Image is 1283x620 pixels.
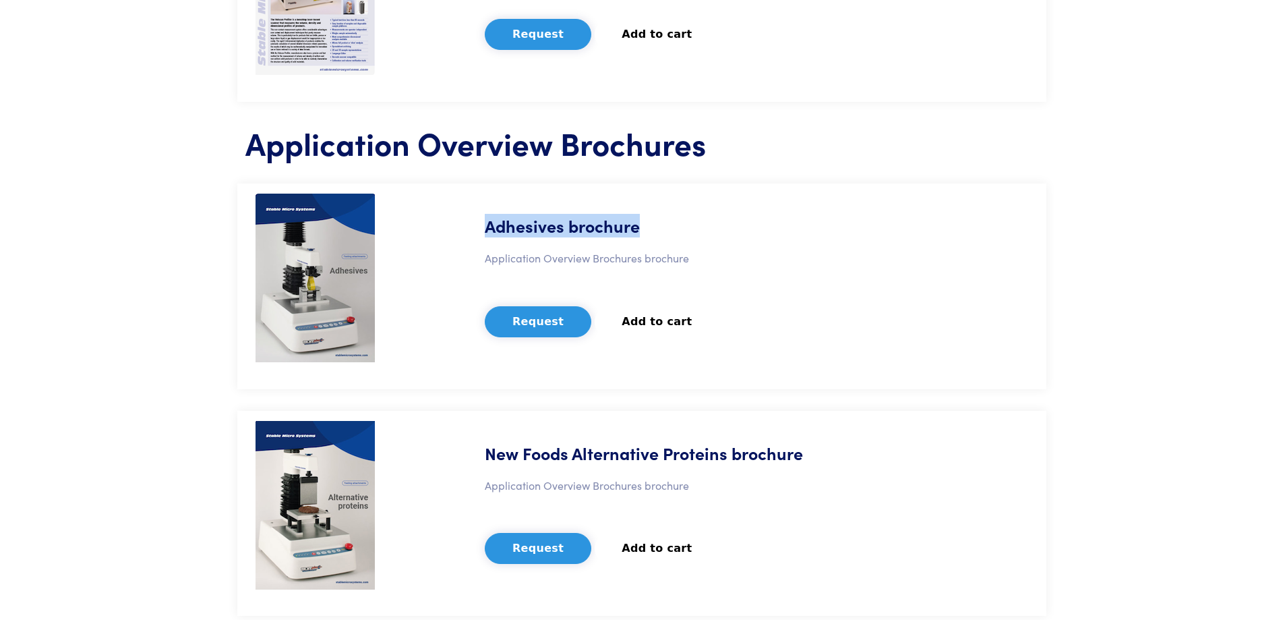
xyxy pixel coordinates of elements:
[485,306,591,337] button: Request
[485,214,640,237] h5: Adhesives brochure
[485,441,803,465] h5: New Foods Alternative Proteins brochure
[485,19,591,50] button: Request
[485,533,591,564] button: Request
[485,470,689,501] p: Application Overview Brochures brochure
[256,421,375,590] img: alternative-proteins-brochure-2024.png
[485,243,689,274] p: Application Overview Brochures brochure
[595,20,719,49] button: Add to cart
[595,307,719,337] button: Add to cart
[595,534,719,563] button: Add to cart
[256,194,375,362] img: adhesives-brochure-2024.png
[245,123,1038,163] h1: Application Overview Brochures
